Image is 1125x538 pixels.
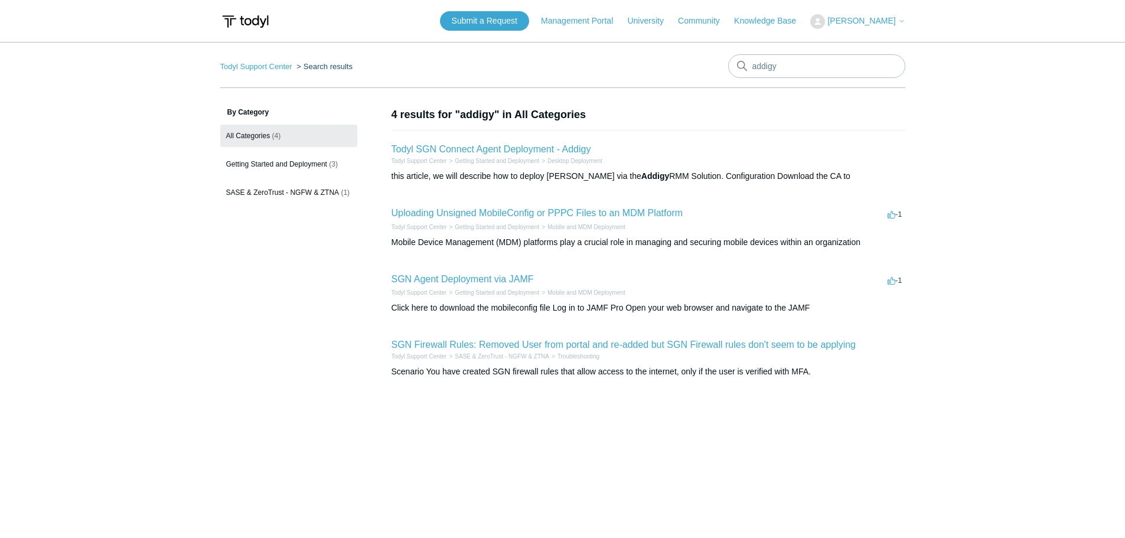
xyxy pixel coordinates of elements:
[294,62,353,71] li: Search results
[446,352,549,361] li: SASE & ZeroTrust - NGFW & ZTNA
[392,224,447,230] a: Todyl Support Center
[455,289,539,296] a: Getting Started and Deployment
[888,276,902,285] span: -1
[392,170,905,182] div: this article, we will describe how to deploy [PERSON_NAME] via the RMM Solution. Configuration Do...
[226,160,327,168] span: Getting Started and Deployment
[220,153,357,175] a: Getting Started and Deployment (3)
[557,353,599,360] a: Troubleshooting
[455,224,539,230] a: Getting Started and Deployment
[226,132,270,140] span: All Categories
[220,62,292,71] a: Todyl Support Center
[392,302,905,314] div: Click here to download the mobileconfig file Log in to JAMF Pro Open your web browser and navigat...
[455,353,549,360] a: SASE & ZeroTrust - NGFW & ZTNA
[446,156,539,165] li: Getting Started and Deployment
[734,15,808,27] a: Knowledge Base
[272,132,281,140] span: (4)
[220,181,357,204] a: SASE & ZeroTrust - NGFW & ZTNA (1)
[547,289,625,296] a: Mobile and MDM Deployment
[888,210,902,219] span: -1
[541,15,625,27] a: Management Portal
[220,125,357,147] a: All Categories (4)
[539,288,625,297] li: Mobile and MDM Deployment
[392,107,905,123] h1: 4 results for "addigy" in All Categories
[392,158,447,164] a: Todyl Support Center
[539,223,625,231] li: Mobile and MDM Deployment
[810,14,905,29] button: [PERSON_NAME]
[392,289,447,296] a: Todyl Support Center
[220,107,357,118] h3: By Category
[392,223,447,231] li: Todyl Support Center
[220,62,295,71] li: Todyl Support Center
[392,208,683,218] a: Uploading Unsigned MobileConfig or PPPC Files to an MDM Platform
[539,156,602,165] li: Desktop Deployment
[641,171,669,181] em: Addigy
[392,340,856,350] a: SGN Firewall Rules: Removed User from portal and re-added but SGN Firewall rules don't seem to be...
[547,158,602,164] a: Desktop Deployment
[455,158,539,164] a: Getting Started and Deployment
[220,11,270,32] img: Todyl Support Center Help Center home page
[549,352,599,361] li: Troubleshooting
[392,366,905,378] div: Scenario You have created SGN firewall rules that allow access to the internet, only if the user ...
[329,160,338,168] span: (3)
[446,223,539,231] li: Getting Started and Deployment
[392,144,591,154] a: Todyl SGN Connect Agent Deployment - Addigy
[392,236,905,249] div: Mobile Device Management (MDM) platforms play a crucial role in managing and securing mobile devi...
[678,15,732,27] a: Community
[392,288,447,297] li: Todyl Support Center
[728,54,905,78] input: Search
[392,156,447,165] li: Todyl Support Center
[392,352,447,361] li: Todyl Support Center
[446,288,539,297] li: Getting Started and Deployment
[392,353,447,360] a: Todyl Support Center
[392,274,534,284] a: SGN Agent Deployment via JAMF
[440,11,529,31] a: Submit a Request
[226,188,340,197] span: SASE & ZeroTrust - NGFW & ZTNA
[827,16,895,25] span: [PERSON_NAME]
[547,224,625,230] a: Mobile and MDM Deployment
[627,15,675,27] a: University
[341,188,350,197] span: (1)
